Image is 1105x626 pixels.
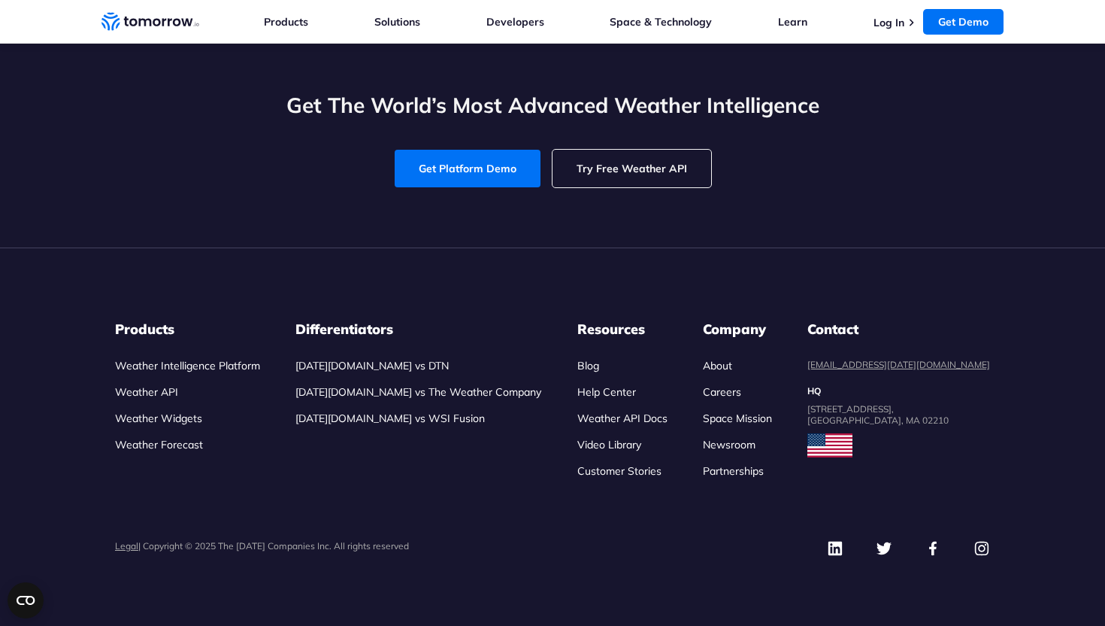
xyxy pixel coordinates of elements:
a: Weather Intelligence Platform [115,359,260,372]
a: Try Free Weather API [552,150,711,187]
a: Developers [486,15,544,29]
button: Open CMP widget [8,582,44,618]
dd: [STREET_ADDRESS], [GEOGRAPHIC_DATA], MA 02210 [807,403,990,426]
a: Weather API [115,385,178,399]
a: Partnerships [703,464,764,478]
a: Video Library [577,438,641,451]
a: Space Mission [703,412,772,425]
img: Instagram [973,540,990,557]
a: Learn [778,15,807,29]
a: Customer Stories [577,464,661,478]
a: Products [264,15,308,29]
img: Linkedin [827,540,843,557]
h3: Differentiators [295,321,541,339]
a: Log In [873,16,904,29]
a: [DATE][DOMAIN_NAME] vs DTN [295,359,449,372]
dt: HQ [807,385,990,397]
a: Space & Technology [610,15,712,29]
a: [EMAIL_ADDRESS][DATE][DOMAIN_NAME] [807,359,990,370]
p: | Copyright © 2025 The [DATE] Companies Inc. All rights reserved [115,540,409,552]
a: [DATE][DOMAIN_NAME] vs WSI Fusion [295,412,485,425]
dl: contact details [807,321,990,426]
a: Careers [703,385,741,399]
a: Home link [101,11,199,33]
a: Help Center [577,385,636,399]
img: Facebook [925,540,941,557]
a: [DATE][DOMAIN_NAME] vs The Weather Company [295,385,541,399]
dt: Contact [807,321,990,339]
h3: Resources [577,321,668,339]
a: Weather Widgets [115,412,202,425]
a: Solutions [374,15,420,29]
img: Twitter [876,540,892,557]
img: usa flag [807,433,852,457]
a: Get Demo [923,9,1004,35]
a: Blog [577,359,599,372]
a: Newsroom [703,438,755,451]
a: Weather API Docs [577,412,668,425]
a: About [703,359,732,372]
a: Get Platform Demo [395,150,540,187]
a: Weather Forecast [115,438,203,451]
h2: Get The World’s Most Advanced Weather Intelligence [101,91,1004,120]
h3: Products [115,321,260,339]
a: Legal [115,540,138,552]
h3: Company [703,321,772,339]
